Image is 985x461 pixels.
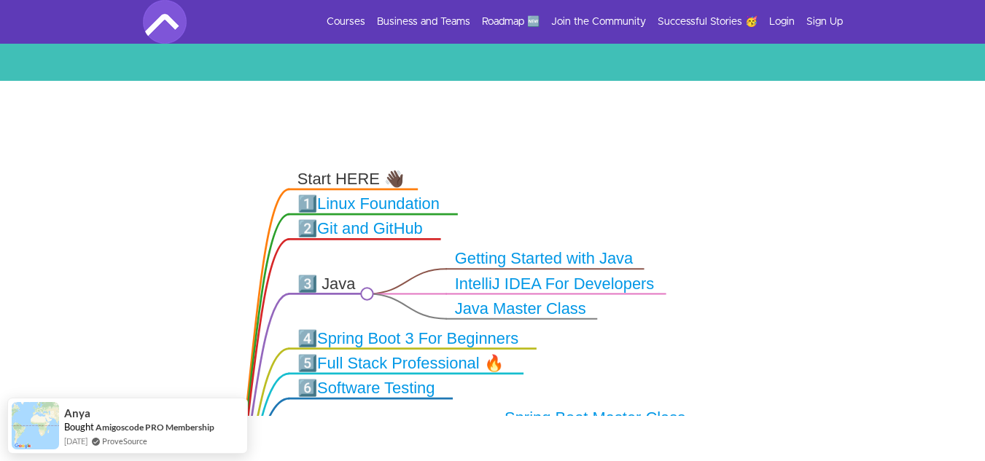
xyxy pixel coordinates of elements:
[455,250,633,267] a: Getting Started with Java
[317,220,423,237] a: Git and GitHub
[64,407,90,419] span: Anya
[455,300,586,317] a: Java Master Class
[64,421,94,433] span: Bought
[317,330,518,347] a: Spring Boot 3 For Beginners
[297,379,443,398] div: 6️⃣
[317,379,435,396] a: Software Testing
[327,15,365,29] a: Courses
[505,409,685,426] a: Spring Boot Master Class
[658,15,758,29] a: Successful Stories 🥳
[96,421,214,433] a: Amigoscode PRO Membership
[297,354,514,374] div: 5️⃣
[102,435,147,447] a: ProveSource
[482,15,540,29] a: Roadmap 🆕
[806,15,843,29] a: Sign Up
[551,15,646,29] a: Join the Community
[297,328,526,348] div: 4️⃣
[12,402,59,449] img: provesource social proof notification image
[64,435,87,447] span: [DATE]
[455,275,655,292] a: IntelliJ IDEA For Developers
[297,274,359,293] div: 3️⃣ Java
[297,170,408,189] div: Start HERE 👋🏿
[317,355,504,371] a: Full Stack Professional 🔥
[297,219,431,239] div: 2️⃣
[297,194,448,214] div: 1️⃣
[769,15,795,29] a: Login
[317,195,440,212] a: Linux Foundation
[377,15,470,29] a: Business and Teams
